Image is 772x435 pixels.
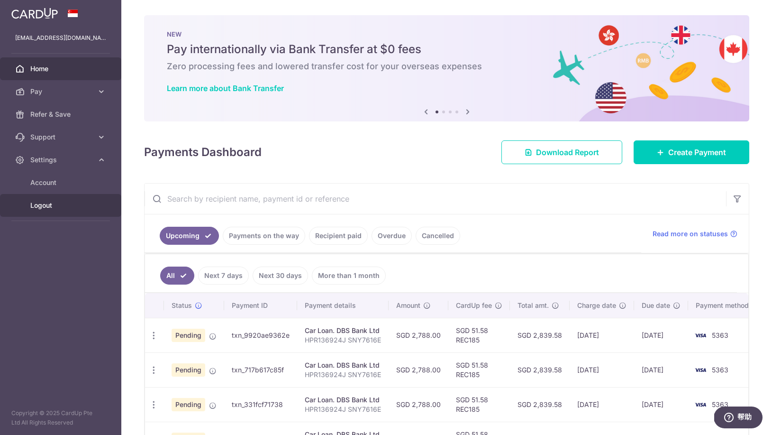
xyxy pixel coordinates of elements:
[144,144,262,161] h4: Payments Dashboard
[634,387,688,422] td: [DATE]
[167,30,727,38] p: NEW
[518,301,549,310] span: Total amt.
[510,352,570,387] td: SGD 2,839.58
[510,387,570,422] td: SGD 2,839.58
[160,227,219,245] a: Upcoming
[145,184,726,214] input: Search by recipient name, payment id or reference
[224,387,297,422] td: txn_331fcf71738
[634,318,688,352] td: [DATE]
[224,293,297,318] th: Payment ID
[668,147,726,158] span: Create Payment
[305,335,381,345] p: HPR136924J SNY7616E
[691,364,710,376] img: Bank Card
[688,293,760,318] th: Payment method
[30,87,93,96] span: Pay
[448,318,510,352] td: SGD 51.58 REC185
[172,301,192,310] span: Status
[653,229,728,239] span: Read more on statuses
[510,318,570,352] td: SGD 2,839.58
[712,400,728,408] span: 5363
[536,147,599,158] span: Download Report
[305,405,381,414] p: HPR136924J SNY7616E
[305,395,381,405] div: Car Loan. DBS Bank Ltd
[570,318,634,352] td: [DATE]
[653,229,737,239] a: Read more on statuses
[172,398,205,411] span: Pending
[15,33,106,43] p: [EMAIL_ADDRESS][DOMAIN_NAME]
[634,352,688,387] td: [DATE]
[198,267,249,285] a: Next 7 days
[11,8,58,19] img: CardUp
[396,301,420,310] span: Amount
[305,326,381,335] div: Car Loan. DBS Bank Ltd
[305,370,381,379] p: HPR136924J SNY7616E
[712,331,728,339] span: 5363
[501,140,622,164] a: Download Report
[448,352,510,387] td: SGD 51.58 REC185
[712,366,728,374] span: 5363
[167,42,727,57] h5: Pay internationally via Bank Transfer at $0 fees
[456,301,492,310] span: CardUp fee
[224,318,297,352] td: txn_9920ae9362e
[389,318,448,352] td: SGD 2,788.00
[172,363,205,377] span: Pending
[416,227,460,245] a: Cancelled
[223,227,305,245] a: Payments on the way
[30,155,93,165] span: Settings
[305,361,381,370] div: Car Loan. DBS Bank Ltd
[372,227,412,245] a: Overdue
[570,387,634,422] td: [DATE]
[297,293,389,318] th: Payment details
[691,399,710,410] img: Bank Card
[160,267,194,285] a: All
[30,64,93,74] span: Home
[30,178,93,187] span: Account
[714,407,763,430] iframe: 打开一个小组件，您可以在其中找到更多信息
[30,201,93,210] span: Logout
[172,329,205,342] span: Pending
[253,267,308,285] a: Next 30 days
[144,15,749,121] img: Bank transfer banner
[309,227,368,245] a: Recipient paid
[312,267,386,285] a: More than 1 month
[167,61,727,72] h6: Zero processing fees and lowered transfer cost for your overseas expenses
[389,352,448,387] td: SGD 2,788.00
[167,83,284,93] a: Learn more about Bank Transfer
[634,140,749,164] a: Create Payment
[224,352,297,387] td: txn_717b617c85f
[570,352,634,387] td: [DATE]
[30,110,93,119] span: Refer & Save
[30,132,93,142] span: Support
[448,387,510,422] td: SGD 51.58 REC185
[642,301,670,310] span: Due date
[577,301,616,310] span: Charge date
[691,330,710,341] img: Bank Card
[389,387,448,422] td: SGD 2,788.00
